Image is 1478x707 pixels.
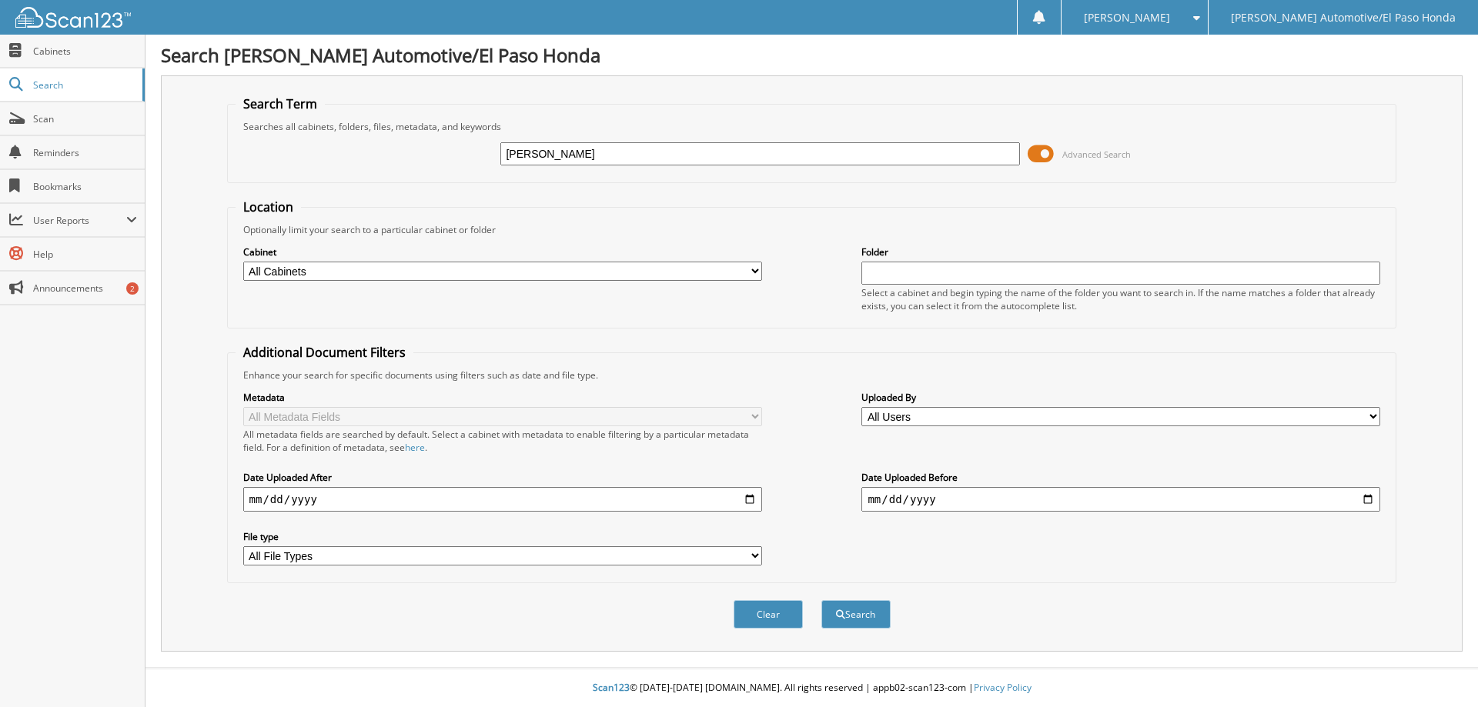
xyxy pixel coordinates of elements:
span: Reminders [33,146,137,159]
button: Search [821,600,891,629]
div: Select a cabinet and begin typing the name of the folder you want to search in. If the name match... [861,286,1380,312]
span: Advanced Search [1062,148,1131,160]
legend: Additional Document Filters [236,344,413,361]
span: Scan123 [593,681,630,694]
h1: Search [PERSON_NAME] Automotive/El Paso Honda [161,42,1463,68]
div: © [DATE]-[DATE] [DOMAIN_NAME]. All rights reserved | appb02-scan123-com | [145,669,1478,707]
legend: Location [236,198,301,215]
input: start [243,487,762,512]
span: Bookmarks [33,180,137,193]
img: scan123-logo-white.svg [15,7,131,28]
span: [PERSON_NAME] Automotive/El Paso Honda [1231,13,1456,22]
label: File type [243,530,762,543]
span: User Reports [33,214,126,227]
div: All metadata fields are searched by default. Select a cabinet with metadata to enable filtering b... [243,428,762,454]
button: Clear [734,600,803,629]
span: [PERSON_NAME] [1084,13,1170,22]
div: Enhance your search for specific documents using filters such as date and file type. [236,369,1389,382]
div: Searches all cabinets, folders, files, metadata, and keywords [236,120,1389,133]
input: end [861,487,1380,512]
label: Uploaded By [861,391,1380,404]
label: Cabinet [243,245,762,258]
a: Privacy Policy [974,681,1032,694]
span: Cabinets [33,45,137,58]
label: Metadata [243,391,762,404]
a: here [405,441,425,454]
span: Announcements [33,282,137,295]
legend: Search Term [236,95,325,112]
div: 2 [126,282,139,295]
label: Folder [861,245,1380,258]
label: Date Uploaded After [243,471,762,484]
label: Date Uploaded Before [861,471,1380,484]
div: Optionally limit your search to a particular cabinet or folder [236,223,1389,236]
span: Scan [33,112,137,125]
span: Help [33,248,137,261]
span: Search [33,78,135,92]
